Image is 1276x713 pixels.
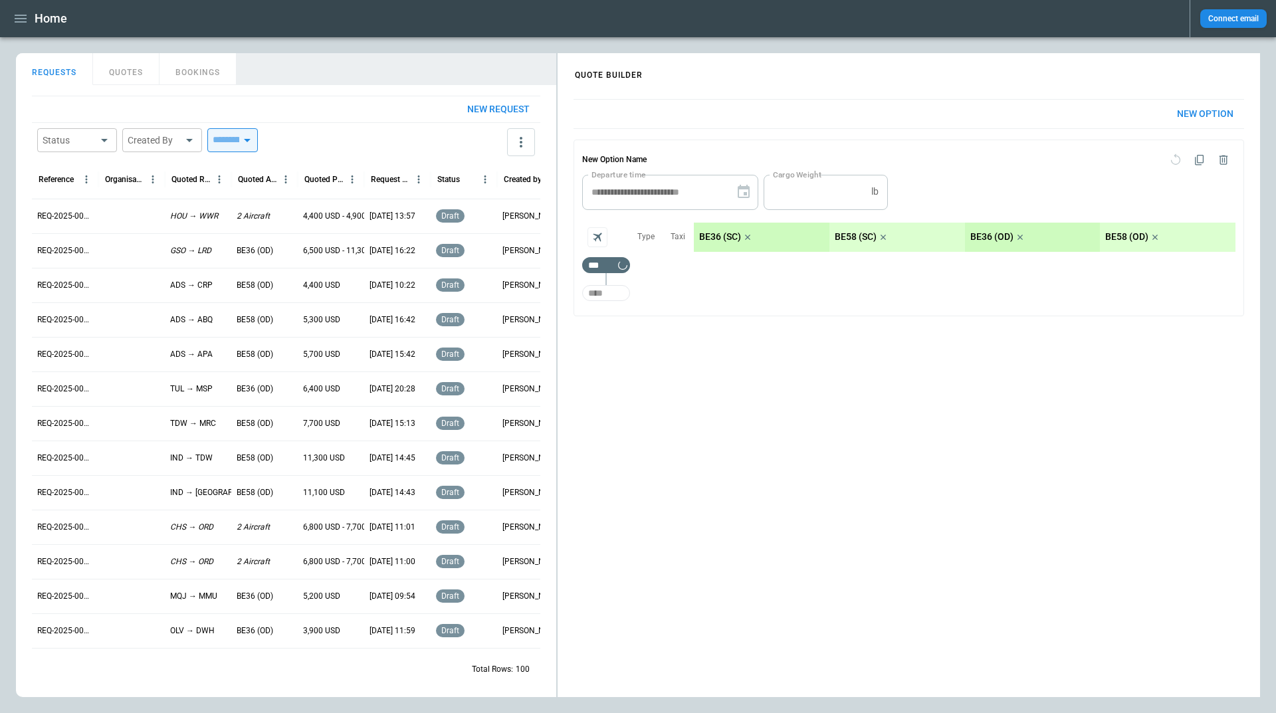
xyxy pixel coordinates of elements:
[237,453,273,464] p: BE58 (OD)
[559,56,659,86] h4: QUOTE BUILDER
[237,280,273,291] p: BE58 (OD)
[303,487,345,498] p: 11,100 USD
[671,231,685,243] p: Taxi
[170,591,217,602] p: MQJ → MMU
[37,453,93,464] p: REQ-2025-000245
[410,171,427,188] button: Request Created At (UTC-05:00) column menu
[303,625,340,637] p: 3,900 USD
[170,418,216,429] p: TDW → MRC
[591,169,646,180] label: Departure time
[37,211,93,222] p: REQ-2025-000252
[128,134,181,147] div: Created By
[170,280,213,291] p: ADS → CRP
[237,349,273,360] p: BE58 (OD)
[439,350,462,359] span: draft
[1164,148,1188,172] span: Reset quote option
[370,211,415,222] p: [DATE] 13:57
[439,384,462,393] span: draft
[587,227,607,247] span: Aircraft selection
[303,418,340,429] p: 7,700 USD
[507,128,535,156] button: more
[1105,231,1148,243] p: BE58 (OD)
[16,53,93,85] button: REQUESTS
[237,314,273,326] p: BE58 (OD)
[170,245,211,256] p: GSO → LRD
[970,231,1013,243] p: BE36 (OD)
[439,557,462,566] span: draft
[159,53,237,85] button: BOOKINGS
[502,487,558,498] p: [PERSON_NAME]
[37,280,93,291] p: REQ-2025-000250
[303,211,383,222] p: 4,400 USD - 4,900 USD
[439,246,462,255] span: draft
[504,175,542,184] div: Created by
[370,280,415,291] p: [DATE] 10:22
[370,522,415,533] p: [DATE] 11:01
[502,625,558,637] p: [PERSON_NAME]
[370,245,415,256] p: [DATE] 16:22
[303,314,340,326] p: 5,300 USD
[457,96,540,122] button: New request
[773,169,821,180] label: Cargo Weight
[502,418,558,429] p: [PERSON_NAME]
[502,383,558,395] p: [PERSON_NAME]
[502,245,558,256] p: [PERSON_NAME]
[502,591,558,602] p: [PERSON_NAME]
[582,285,630,301] div: Too short
[1200,9,1267,28] button: Connect email
[502,453,558,464] p: [PERSON_NAME]
[37,591,93,602] p: REQ-2025-000241
[437,175,460,184] div: Status
[370,349,415,360] p: [DATE] 15:42
[37,487,93,498] p: REQ-2025-000244
[43,134,96,147] div: Status
[370,314,415,326] p: [DATE] 16:42
[502,211,558,222] p: [PERSON_NAME]
[477,171,494,188] button: Status column menu
[303,245,388,256] p: 6,500 USD - 11,300 USD
[37,349,93,360] p: REQ-2025-000248
[37,383,93,395] p: REQ-2025-000247
[699,231,741,243] p: BE36 (SC)
[370,418,415,429] p: [DATE] 15:13
[1166,100,1244,128] button: New Option
[303,522,383,533] p: 6,800 USD - 7,700 USD
[472,664,513,675] p: Total Rows:
[37,418,93,429] p: REQ-2025-000246
[170,556,213,567] p: CHS → ORD
[439,211,462,221] span: draft
[170,625,215,637] p: OLV → DWH
[502,349,558,360] p: [PERSON_NAME]
[303,349,340,360] p: 5,700 USD
[370,487,415,498] p: [DATE] 14:43
[303,280,340,291] p: 4,400 USD
[439,280,462,290] span: draft
[303,383,340,395] p: 6,400 USD
[237,418,273,429] p: BE58 (OD)
[237,556,270,567] p: 2 Aircraft
[1212,148,1235,172] span: Delete quote option
[439,626,462,635] span: draft
[170,453,213,464] p: IND → TDW
[439,453,462,462] span: draft
[170,349,213,360] p: ADS → APA
[439,315,462,324] span: draft
[502,522,558,533] p: [PERSON_NAME]
[37,625,93,637] p: REQ-2025-000240
[170,487,272,498] p: IND → [GEOGRAPHIC_DATA]
[303,453,345,464] p: 11,300 USD
[170,314,213,326] p: ADS → ABQ
[237,625,273,637] p: BE36 (OD)
[303,556,383,567] p: 6,800 USD - 7,700 USD
[835,231,877,243] p: BE58 (SC)
[582,257,630,273] div: Too short
[170,522,213,533] p: CHS → ORD
[170,383,213,395] p: TUL → MSP
[694,223,1235,252] div: scrollable content
[37,522,93,533] p: REQ-2025-000243
[37,556,93,567] p: REQ-2025-000242
[237,487,273,498] p: BE58 (OD)
[78,171,95,188] button: Reference column menu
[39,175,74,184] div: Reference
[637,231,655,243] p: Type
